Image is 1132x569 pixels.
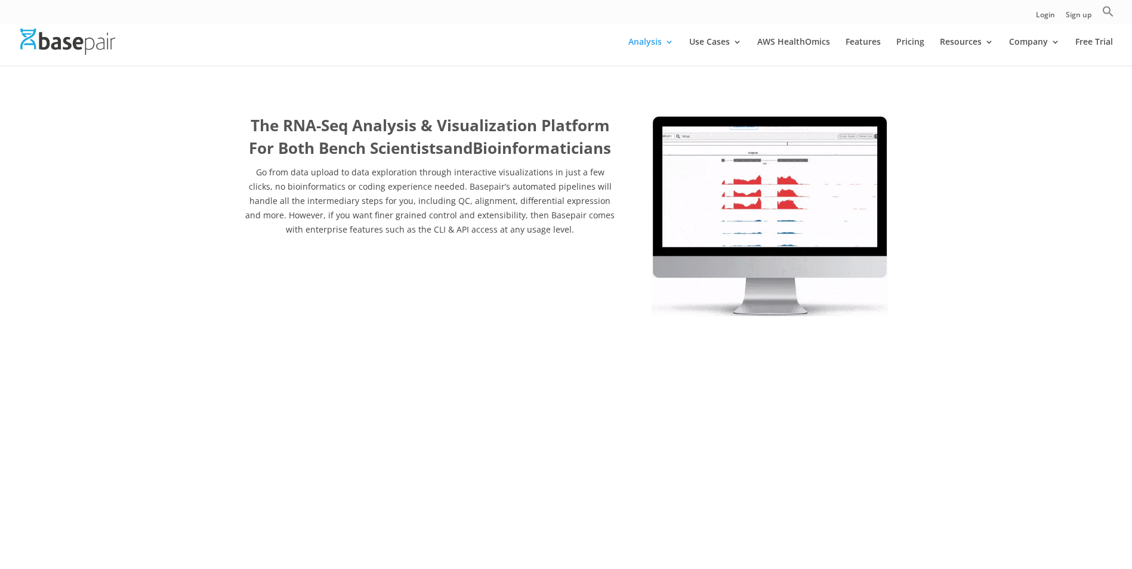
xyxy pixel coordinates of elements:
a: Resources [940,38,994,66]
img: Basepair [20,29,115,54]
b: Bioinformaticians [473,137,611,159]
a: Login [1036,11,1055,24]
a: Use Cases [689,38,742,66]
a: Analysis [628,38,674,66]
a: Features [846,38,881,66]
b: The RNA-Seq Analysis & Visualization Platform For Both Bench Scientists [249,115,610,159]
p: Go from data upload to data exploration through interactive visualizations in just a few clicks, ... [244,165,616,236]
a: Free Trial [1075,38,1113,66]
a: Sign up [1066,11,1091,24]
b: and [443,137,473,159]
a: Company [1009,38,1060,66]
a: AWS HealthOmics [757,38,830,66]
a: Search Icon Link [1102,5,1114,24]
svg: Search [1102,5,1114,17]
a: Pricing [896,38,924,66]
a: Analyze Six Samples for Free [338,254,522,284]
img: RNA Seq 2022 [652,115,888,316]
